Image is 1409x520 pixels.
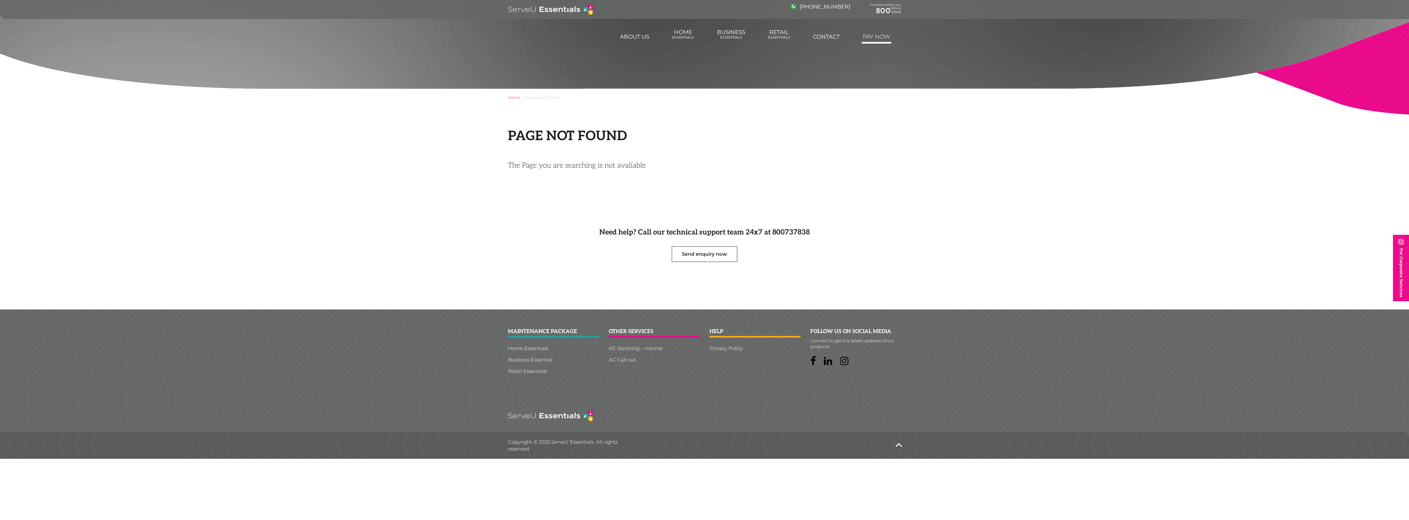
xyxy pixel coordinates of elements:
[508,438,632,452] p: Copyright © 2025 ServeU Essentials. All rights reserved.
[810,329,901,338] h2: follow us on social media
[1393,235,1409,301] a: For Corporate Services
[870,4,901,15] div: TO KNOW MORE CALL SERVEU
[672,35,694,40] span: Essentials
[508,3,594,16] img: logo
[508,228,901,236] h4: Need help? Call our technical support team 24x7 at 800737838
[609,346,700,351] a: AC Servicing – normal
[508,410,594,422] img: logo
[508,160,901,171] p: The Page you are searching is not avaliable
[862,30,891,43] a: Pay Now
[870,7,901,15] a: 800737838
[709,329,801,338] h2: help
[609,329,700,338] h2: other services
[508,346,599,351] a: Home Essentials
[508,357,599,362] a: Business Essential
[768,35,790,40] span: Essentials
[810,338,901,349] p: Connect to get the latest updates of our products
[671,26,695,43] a: HomeEssentials
[1398,239,1404,245] img: image
[508,128,901,144] h2: Page Not Found
[709,346,801,351] a: Privacy Policy
[508,329,599,338] h2: Maintenance package
[609,357,700,362] a: AC Call out
[717,35,745,40] span: Essentials
[672,246,737,262] a: Send enquiry now
[812,30,841,43] a: Contact
[876,6,891,15] span: 800
[791,4,850,10] a: [PHONE_NUMBER]
[767,26,791,43] a: RetailEssentials
[791,4,796,9] img: image
[508,369,599,374] a: Retail Essentials
[508,95,520,100] a: Home
[527,95,558,100] span: Page not Found
[619,30,650,43] a: About us
[716,26,746,43] a: BusinessEssentials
